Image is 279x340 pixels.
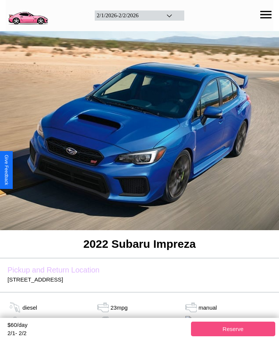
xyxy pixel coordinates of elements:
[22,318,39,328] p: 4 seats
[7,302,22,313] img: gas
[95,302,110,313] img: tank
[22,303,37,313] p: diesel
[7,266,272,274] label: Pickup and Return Location
[4,155,9,185] div: Give Feedback
[7,317,22,328] img: gas
[198,303,217,313] p: manual
[184,302,198,313] img: gas
[184,316,198,329] img: empty
[110,303,128,313] p: 23 mpg
[110,318,128,328] p: 4 doors
[7,322,187,330] div: $ 60 /day
[97,12,157,19] div: 2 / 1 / 2026 - 2 / 2 / 2026
[7,330,187,336] div: 2 / 1 - 2 / 2
[95,317,110,328] img: door
[191,322,276,336] button: Reserve
[7,274,272,285] p: [STREET_ADDRESS]
[6,4,50,26] img: logo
